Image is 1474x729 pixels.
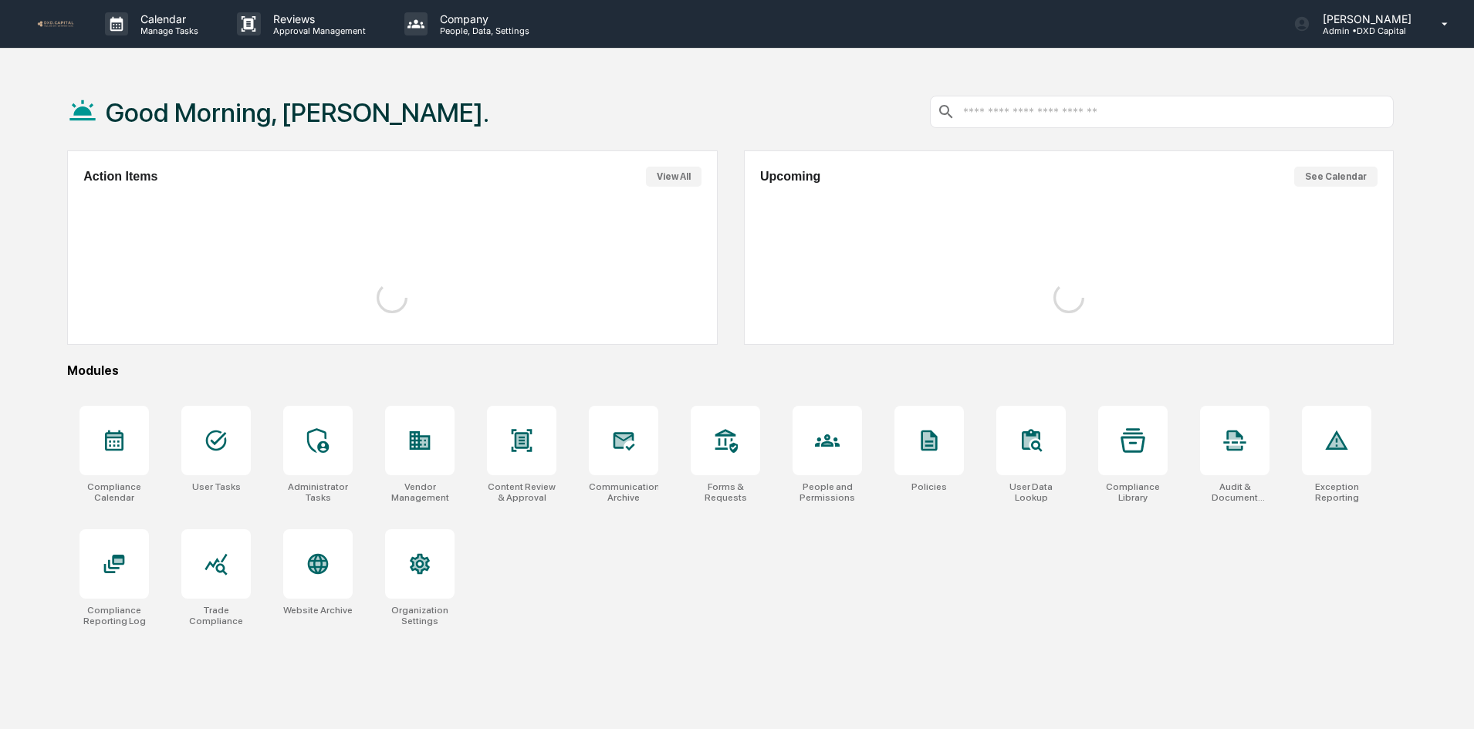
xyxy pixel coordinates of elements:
div: Vendor Management [385,481,455,503]
p: Reviews [261,12,374,25]
p: Approval Management [261,25,374,36]
h1: Good Morning, [PERSON_NAME]. [106,97,489,128]
div: User Data Lookup [996,481,1066,503]
div: Forms & Requests [691,481,760,503]
p: Admin • DXD Capital [1310,25,1419,36]
p: Manage Tasks [128,25,206,36]
p: Calendar [128,12,206,25]
div: User Tasks [192,481,241,492]
h2: Action Items [83,170,157,184]
p: People, Data, Settings [428,25,537,36]
div: People and Permissions [793,481,862,503]
div: Website Archive [283,605,353,616]
p: Company [428,12,537,25]
h2: Upcoming [760,170,820,184]
div: Modules [67,363,1394,378]
div: Compliance Library [1098,481,1168,503]
div: Communications Archive [589,481,658,503]
div: Compliance Reporting Log [79,605,149,626]
div: Organization Settings [385,605,455,626]
button: See Calendar [1294,167,1378,187]
div: Trade Compliance [181,605,251,626]
div: Policies [911,481,947,492]
img: logo [37,20,74,28]
div: Content Review & Approval [487,481,556,503]
div: Compliance Calendar [79,481,149,503]
div: Audit & Document Logs [1200,481,1269,503]
button: View All [646,167,702,187]
div: Exception Reporting [1302,481,1371,503]
div: Administrator Tasks [283,481,353,503]
p: [PERSON_NAME] [1310,12,1419,25]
